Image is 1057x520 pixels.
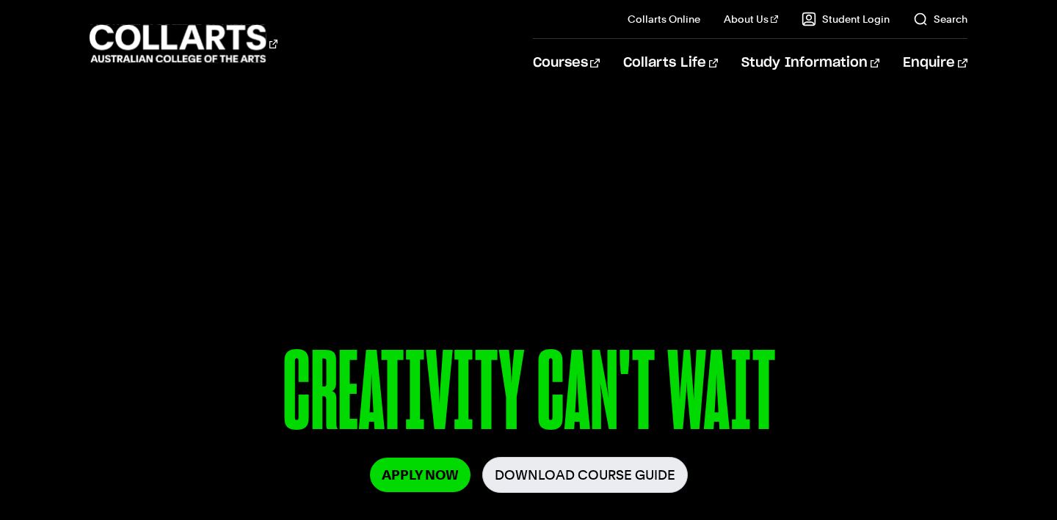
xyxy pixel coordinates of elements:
a: Download Course Guide [482,457,688,493]
a: Collarts Online [628,12,700,26]
a: About Us [724,12,778,26]
a: Apply Now [370,458,471,492]
a: Courses [533,39,600,87]
p: CREATIVITY CAN'T WAIT [90,336,967,457]
a: Student Login [802,12,890,26]
a: Search [913,12,967,26]
div: Go to homepage [90,23,277,65]
a: Study Information [741,39,879,87]
a: Enquire [903,39,967,87]
a: Collarts Life [623,39,718,87]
